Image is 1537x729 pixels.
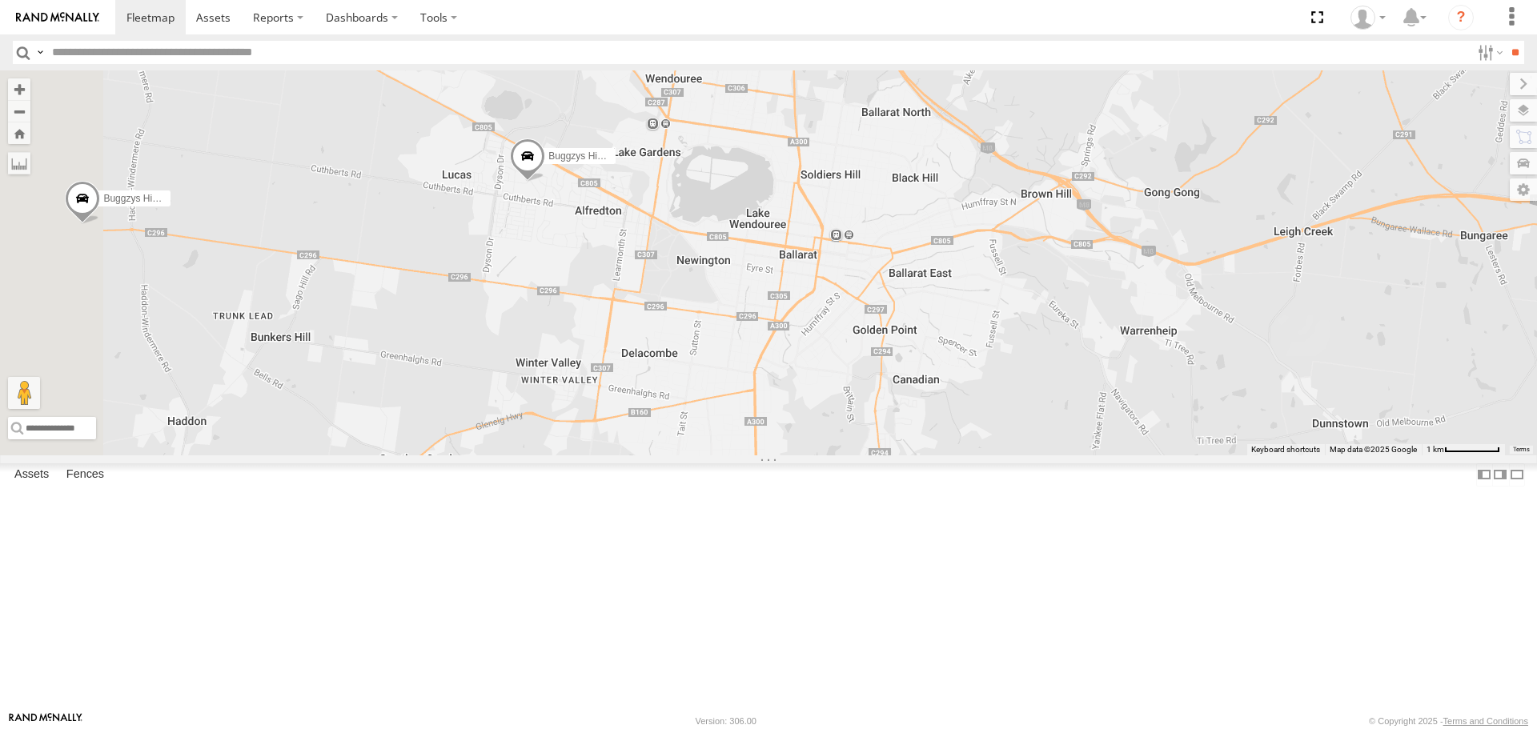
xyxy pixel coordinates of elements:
[1509,463,1525,487] label: Hide Summary Table
[16,12,99,23] img: rand-logo.svg
[103,193,182,204] span: Buggzys HiAce #1
[8,122,30,144] button: Zoom Home
[1510,178,1537,201] label: Map Settings
[9,713,82,729] a: Visit our Website
[1448,5,1474,30] i: ?
[6,464,57,487] label: Assets
[1422,444,1505,455] button: Map Scale: 1 km per 66 pixels
[1251,444,1320,455] button: Keyboard shortcuts
[696,716,756,726] div: Version: 306.00
[8,377,40,409] button: Drag Pegman onto the map to open Street View
[1471,41,1506,64] label: Search Filter Options
[8,100,30,122] button: Zoom out
[1330,445,1417,454] span: Map data ©2025 Google
[1345,6,1391,30] div: John Vu
[8,152,30,174] label: Measure
[1443,716,1528,726] a: Terms and Conditions
[1476,463,1492,487] label: Dock Summary Table to the Left
[1369,716,1528,726] div: © Copyright 2025 -
[1492,463,1508,487] label: Dock Summary Table to the Right
[1513,446,1530,452] a: Terms (opens in new tab)
[548,150,627,162] span: Buggzys HiAce #2
[1427,445,1444,454] span: 1 km
[8,78,30,100] button: Zoom in
[34,41,46,64] label: Search Query
[58,464,112,487] label: Fences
